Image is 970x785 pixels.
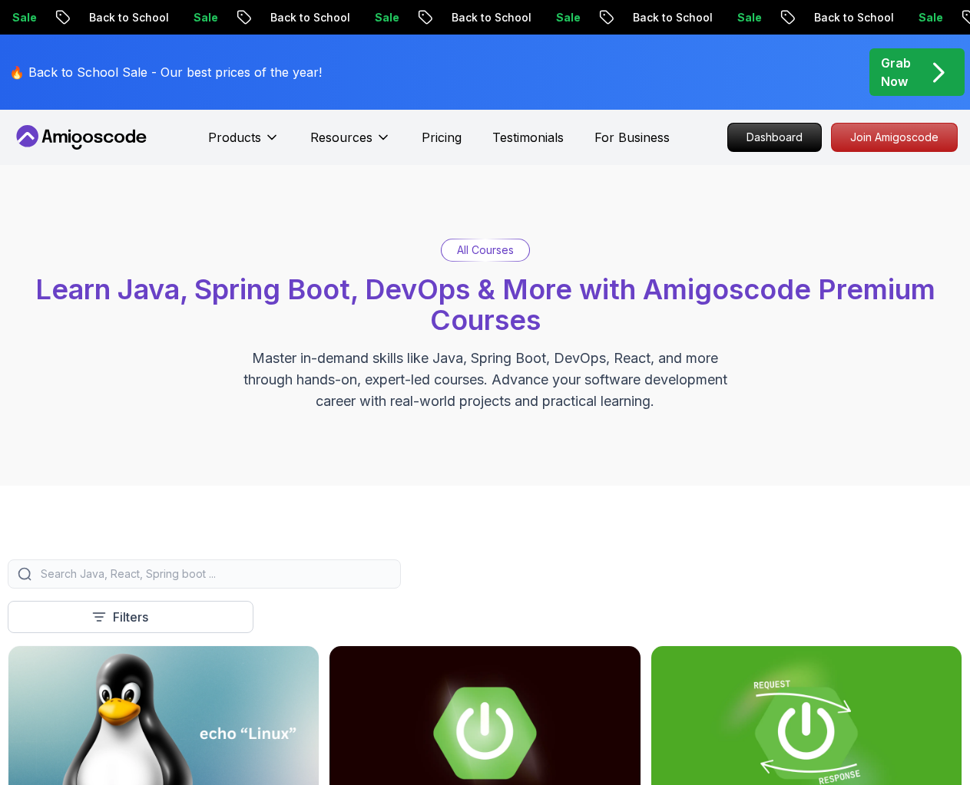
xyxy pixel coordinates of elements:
a: Pricing [422,128,462,147]
a: Dashboard [727,123,822,152]
p: Sale [362,10,411,25]
p: Back to School [76,10,180,25]
button: Products [208,128,280,159]
p: All Courses [457,242,514,258]
p: Sale [543,10,592,25]
button: Filters [8,601,253,633]
a: Join Amigoscode [831,123,958,152]
p: Resources [310,128,372,147]
span: Learn Java, Spring Boot, DevOps & More with Amigoscode Premium Courses [35,272,935,337]
button: Resources [310,128,391,159]
p: 🔥 Back to School Sale - Our best prices of the year! [9,63,322,81]
p: Master in-demand skills like Java, Spring Boot, DevOps, React, and more through hands-on, expert-... [227,348,743,412]
input: Search Java, React, Spring boot ... [38,566,391,582]
p: Back to School [620,10,724,25]
p: Dashboard [728,124,821,151]
p: Sale [180,10,230,25]
p: Filters [113,608,148,626]
p: Sale [724,10,773,25]
p: Grab Now [881,54,911,91]
p: Back to School [257,10,362,25]
p: Join Amigoscode [832,124,957,151]
p: Back to School [801,10,905,25]
p: Products [208,128,261,147]
p: Back to School [439,10,543,25]
a: For Business [594,128,670,147]
a: Testimonials [492,128,564,147]
p: Sale [905,10,955,25]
